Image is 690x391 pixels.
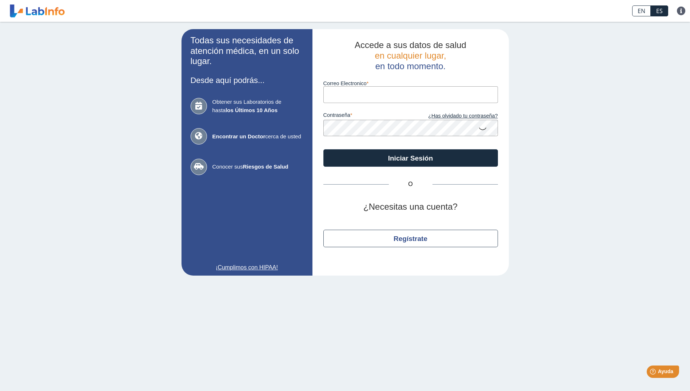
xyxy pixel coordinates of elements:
span: en todo momento. [375,61,446,71]
span: cerca de usted [212,133,303,141]
span: O [389,180,432,189]
h2: ¿Necesitas una cuenta? [323,202,498,212]
span: en cualquier lugar, [375,51,446,60]
label: contraseña [323,112,411,120]
a: ES [651,5,668,16]
span: Conocer sus [212,163,303,171]
button: Regístrate [323,230,498,247]
button: Iniciar Sesión [323,149,498,167]
a: EN [632,5,651,16]
b: los Últimos 10 Años [226,107,278,113]
a: ¡Cumplimos con HIPAA! [191,263,303,272]
a: ¿Has olvidado tu contraseña? [411,112,498,120]
span: Obtener sus Laboratorios de hasta [212,98,303,114]
b: Encontrar un Doctor [212,133,266,139]
b: Riesgos de Salud [243,163,288,170]
h3: Desde aquí podrás... [191,76,303,85]
iframe: Help widget launcher [625,363,682,383]
label: Correo Electronico [323,80,498,86]
h2: Todas sus necesidades de atención médica, en un solo lugar. [191,35,303,67]
span: Accede a sus datos de salud [355,40,466,50]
